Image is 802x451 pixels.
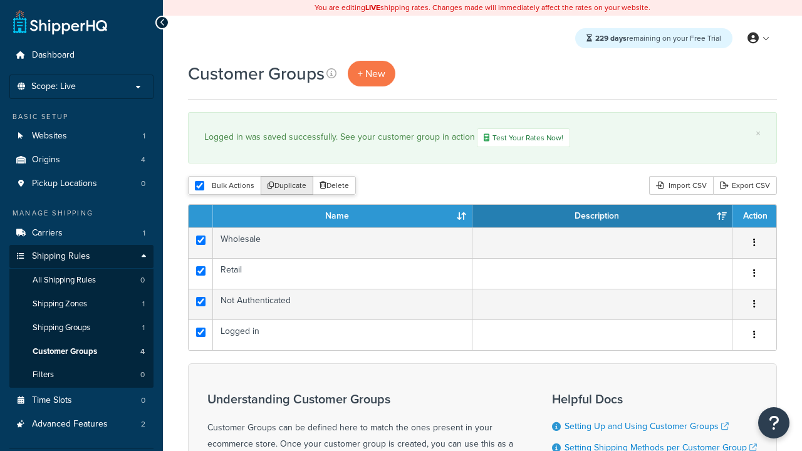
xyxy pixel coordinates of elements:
[9,222,154,245] li: Carriers
[756,128,761,138] a: ×
[33,370,54,380] span: Filters
[565,420,729,433] a: Setting Up and Using Customer Groups
[9,269,154,292] a: All Shipping Rules 0
[9,172,154,195] a: Pickup Locations 0
[9,148,154,172] a: Origins 4
[9,172,154,195] li: Pickup Locations
[213,205,472,227] th: Name: activate to sort column ascending
[33,346,97,357] span: Customer Groups
[213,319,472,350] td: Logged in
[9,340,154,363] a: Customer Groups 4
[9,44,154,67] a: Dashboard
[140,346,145,357] span: 4
[9,389,154,412] a: Time Slots 0
[9,222,154,245] a: Carriers 1
[552,392,757,406] h3: Helpful Docs
[141,419,145,430] span: 2
[9,245,154,268] a: Shipping Rules
[142,323,145,333] span: 1
[141,179,145,189] span: 0
[32,50,75,61] span: Dashboard
[140,370,145,380] span: 0
[31,81,76,92] span: Scope: Live
[13,9,107,34] a: ShipperHQ Home
[9,413,154,436] li: Advanced Features
[9,293,154,316] a: Shipping Zones 1
[32,228,63,239] span: Carriers
[204,128,761,147] div: Logged in was saved successfully. See your customer group in action
[143,228,145,239] span: 1
[33,299,87,309] span: Shipping Zones
[9,245,154,388] li: Shipping Rules
[9,148,154,172] li: Origins
[32,155,60,165] span: Origins
[313,176,356,195] button: Delete
[9,340,154,363] li: Customer Groups
[9,208,154,219] div: Manage Shipping
[472,205,732,227] th: Description: activate to sort column ascending
[32,179,97,189] span: Pickup Locations
[9,111,154,122] div: Basic Setup
[213,227,472,258] td: Wholesale
[9,269,154,292] li: All Shipping Rules
[9,293,154,316] li: Shipping Zones
[9,363,154,386] li: Filters
[141,155,145,165] span: 4
[9,316,154,340] a: Shipping Groups 1
[365,2,380,13] b: LIVE
[33,323,90,333] span: Shipping Groups
[9,363,154,386] a: Filters 0
[32,395,72,406] span: Time Slots
[32,419,108,430] span: Advanced Features
[477,128,570,147] a: Test Your Rates Now!
[142,299,145,309] span: 1
[213,258,472,289] td: Retail
[261,176,313,195] button: Duplicate
[348,61,395,86] a: + New
[732,205,776,227] th: Action
[213,289,472,319] td: Not Authenticated
[140,275,145,286] span: 0
[32,251,90,262] span: Shipping Rules
[9,413,154,436] a: Advanced Features 2
[713,176,777,195] a: Export CSV
[758,407,789,438] button: Open Resource Center
[33,275,96,286] span: All Shipping Rules
[143,131,145,142] span: 1
[207,392,521,406] h3: Understanding Customer Groups
[9,125,154,148] a: Websites 1
[358,66,385,81] span: + New
[188,61,325,86] h1: Customer Groups
[575,28,732,48] div: remaining on your Free Trial
[595,33,627,44] strong: 229 days
[9,316,154,340] li: Shipping Groups
[9,125,154,148] li: Websites
[9,389,154,412] li: Time Slots
[188,176,261,195] button: Bulk Actions
[141,395,145,406] span: 0
[32,131,67,142] span: Websites
[649,176,713,195] div: Import CSV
